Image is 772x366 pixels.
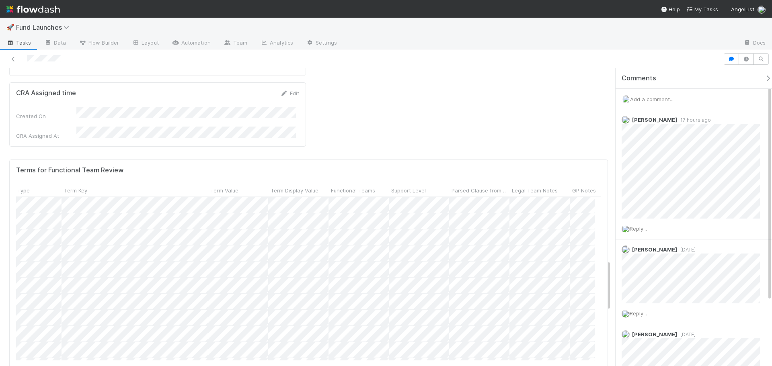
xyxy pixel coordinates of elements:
[622,74,656,82] span: Comments
[6,2,60,16] img: logo-inverted-e16ddd16eac7371096b0.svg
[686,6,718,12] span: My Tasks
[677,331,696,337] span: [DATE]
[758,6,766,14] img: avatar_ba76ddef-3fd0-4be4-9bc3-126ad567fcd5.png
[630,96,673,102] span: Add a comment...
[677,247,696,253] span: [DATE]
[125,37,165,50] a: Layout
[632,117,677,123] span: [PERSON_NAME]
[572,186,596,194] span: GP Notes
[452,186,507,194] span: Parsed Clause from LPA
[280,90,299,96] a: Edit
[686,5,718,13] a: My Tasks
[16,132,76,140] div: CRA Assigned At
[271,186,318,194] span: Term Display Value
[622,245,630,254] img: avatar_ac990a78-52d7-40f8-b1fe-cbbd1cda261e.png
[622,310,630,318] img: avatar_ba76ddef-3fd0-4be4-9bc3-126ad567fcd5.png
[300,37,343,50] a: Settings
[72,37,125,50] a: Flow Builder
[210,186,238,194] span: Term Value
[731,6,754,12] span: AngelList
[622,116,630,124] img: avatar_ac990a78-52d7-40f8-b1fe-cbbd1cda261e.png
[622,95,630,103] img: avatar_ba76ddef-3fd0-4be4-9bc3-126ad567fcd5.png
[630,310,647,317] span: Reply...
[38,37,72,50] a: Data
[630,225,647,232] span: Reply...
[632,331,677,337] span: [PERSON_NAME]
[622,330,630,338] img: avatar_ac990a78-52d7-40f8-b1fe-cbbd1cda261e.png
[622,225,630,233] img: avatar_ba76ddef-3fd0-4be4-9bc3-126ad567fcd5.png
[254,37,300,50] a: Analytics
[661,5,680,13] div: Help
[16,23,73,31] span: Fund Launches
[391,186,426,194] span: Support Level
[16,112,76,120] div: Created On
[737,37,772,50] a: Docs
[632,246,677,253] span: [PERSON_NAME]
[4,186,30,194] span: Data Type
[331,186,375,194] span: Functional Teams
[16,166,123,174] h5: Terms for Functional Team Review
[6,24,14,31] span: 🚀
[512,186,558,194] span: Legal Team Notes
[64,186,87,194] span: Term Key
[677,117,711,123] span: 17 hours ago
[6,39,31,47] span: Tasks
[217,37,254,50] a: Team
[165,37,217,50] a: Automation
[79,39,119,47] span: Flow Builder
[16,89,76,97] h5: CRA Assigned time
